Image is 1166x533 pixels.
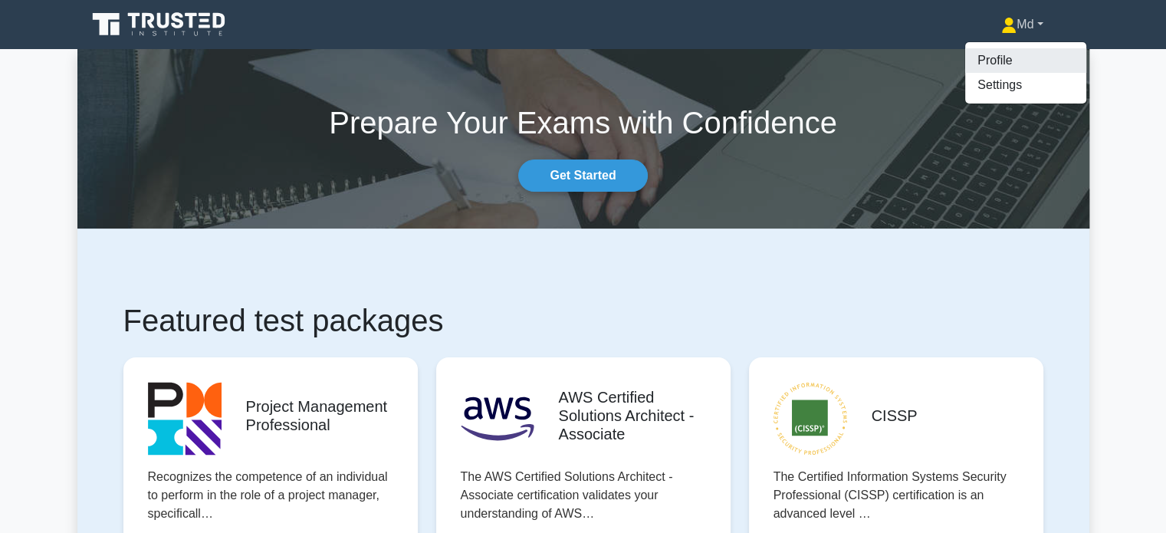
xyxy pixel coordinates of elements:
h1: Prepare Your Exams with Confidence [77,104,1089,141]
ul: Md [964,41,1087,104]
h1: Featured test packages [123,302,1043,339]
a: Get Started [518,160,647,192]
a: Settings [965,73,1086,97]
a: Profile [965,48,1086,73]
a: Md [964,9,1079,40]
